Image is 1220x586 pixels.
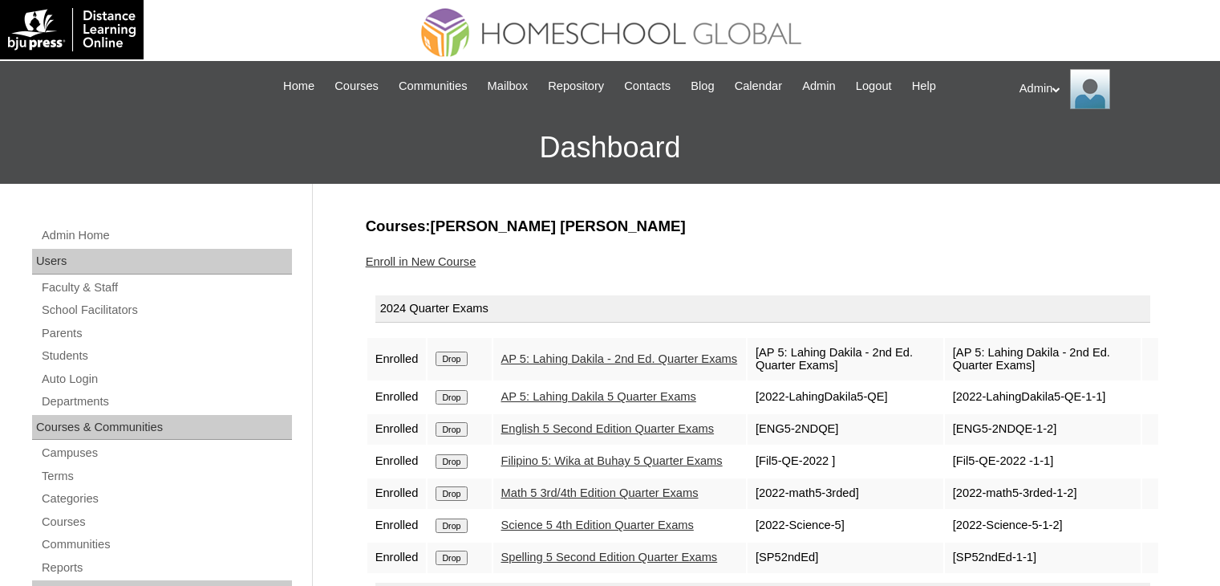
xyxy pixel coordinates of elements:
a: Spelling 5 Second Edition Quarter Exams [501,551,718,564]
td: [ENG5-2NDQE] [748,414,943,445]
td: [2022-Science-5-1-2] [945,511,1141,541]
span: Courses [334,77,379,96]
a: Admin Home [40,226,292,246]
td: Enrolled [367,478,427,509]
div: Users [32,249,292,275]
a: AP 5: Lahing Dakila 5 Quarter Exams [501,390,696,403]
a: Calendar [727,77,790,96]
a: Communities [40,535,292,555]
a: Categories [40,489,292,509]
input: Drop [436,454,467,469]
td: [2022-math5-3rded-1-2] [945,478,1141,509]
a: Logout [848,77,900,96]
a: Faculty & Staff [40,278,292,298]
span: Help [912,77,936,96]
input: Drop [436,352,467,366]
h3: Courses:[PERSON_NAME] [PERSON_NAME] [366,216,1160,237]
span: Logout [856,77,892,96]
h3: Dashboard [8,112,1212,184]
td: [ENG5-2NDQE-1-2] [945,414,1141,445]
a: Contacts [616,77,679,96]
a: Mailbox [480,77,537,96]
a: Courses [40,512,292,532]
input: Drop [436,486,467,501]
a: Science 5 4th Edition Quarter Exams [501,519,694,531]
span: Blog [691,77,714,96]
span: Mailbox [488,77,529,96]
a: Departments [40,392,292,412]
a: School Facilitators [40,300,292,320]
span: Communities [399,77,468,96]
td: Enrolled [367,511,427,541]
a: Home [275,77,322,96]
a: AP 5: Lahing Dakila - 2nd Ed. Quarter Exams [501,352,738,365]
a: Terms [40,466,292,486]
td: [SP52ndEd-1-1] [945,543,1141,573]
input: Drop [436,422,467,437]
a: Repository [540,77,612,96]
td: [Fil5-QE-2022 -1-1] [945,446,1141,477]
img: logo-white.png [8,8,136,51]
td: [2022-LahingDakila5-QE-1-1] [945,382,1141,413]
span: Repository [548,77,604,96]
a: Filipino 5: Wika at Buhay 5 Quarter Exams [501,454,723,467]
a: Communities [391,77,476,96]
td: Enrolled [367,446,427,477]
span: Contacts [624,77,671,96]
div: 2024 Quarter Exams [375,295,1150,323]
input: Drop [436,519,467,533]
a: Math 5 3rd/4th Edition Quarter Exams [501,486,699,499]
input: Drop [436,551,467,565]
td: Enrolled [367,543,427,573]
a: Campuses [40,443,292,463]
a: Blog [683,77,722,96]
td: [2022-Science-5] [748,511,943,541]
a: Parents [40,324,292,344]
td: Enrolled [367,338,427,380]
td: [AP 5: Lahing Dakila - 2nd Ed. Quarter Exams] [748,338,943,380]
div: Courses & Communities [32,415,292,441]
a: Auto Login [40,369,292,389]
td: Enrolled [367,382,427,413]
span: Admin [802,77,836,96]
input: Drop [436,390,467,405]
a: Courses [326,77,387,96]
a: English 5 Second Edition Quarter Exams [501,422,715,435]
td: [2022-LahingDakila5-QE] [748,382,943,413]
a: Help [904,77,944,96]
td: [AP 5: Lahing Dakila - 2nd Ed. Quarter Exams] [945,338,1141,380]
img: Admin Homeschool Global [1070,69,1110,109]
td: [SP52ndEd] [748,543,943,573]
a: Admin [794,77,844,96]
span: Home [283,77,314,96]
a: Students [40,346,292,366]
td: Enrolled [367,414,427,445]
div: Admin [1019,69,1204,109]
span: Calendar [735,77,782,96]
a: Enroll in New Course [366,255,476,268]
td: [Fil5-QE-2022 ] [748,446,943,477]
td: [2022-math5-3rded] [748,478,943,509]
a: Reports [40,558,292,578]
